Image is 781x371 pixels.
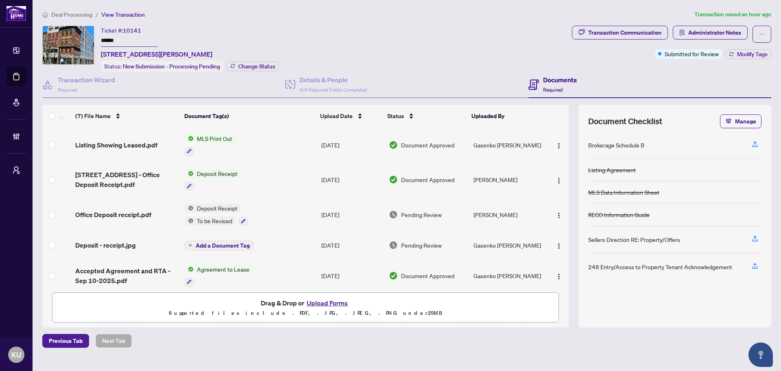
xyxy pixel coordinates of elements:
[688,26,741,39] span: Administrator Notes
[470,197,545,232] td: [PERSON_NAME]
[42,12,48,18] span: home
[185,204,248,226] button: Status IconDeposit ReceiptStatus IconTo be Revised
[401,271,454,280] span: Document Approved
[75,210,151,220] span: Office Deposit receipt.pdf
[96,334,132,348] button: Next Tab
[227,61,279,71] button: Change Status
[101,26,141,35] div: Ticket #:
[673,26,748,40] button: Administrator Notes
[384,105,468,127] th: Status
[51,11,92,18] span: Deal Processing
[194,216,236,225] span: To be Revised
[299,75,367,85] h4: Details & People
[57,308,554,318] p: Supported files include .PDF, .JPG, .JPEG, .PNG under 25 MB
[42,334,89,348] button: Previous Tab
[185,265,194,274] img: Status Icon
[194,204,241,213] span: Deposit Receipt
[588,235,680,244] div: Sellers Direction RE: Property/Offers
[318,162,386,198] td: [DATE]
[52,293,558,323] span: Drag & Drop orUpload FormsSupported files include .PDF, .JPG, .JPEG, .PNG under25MB
[470,162,545,198] td: [PERSON_NAME]
[543,75,577,85] h4: Documents
[196,243,250,248] span: Add a Document Tag
[43,26,94,64] img: IMG-X12329094_1.jpg
[317,105,384,127] th: Upload Date
[185,204,194,213] img: Status Icon
[725,49,771,59] button: Modify Tags
[401,140,454,149] span: Document Approved
[470,232,545,258] td: Gasenko [PERSON_NAME]
[185,216,194,225] img: Status Icon
[552,138,565,151] button: Logo
[572,26,668,40] button: Transaction Communication
[261,298,350,308] span: Drag & Drop or
[238,64,275,69] span: Change Status
[556,273,562,280] img: Logo
[318,258,386,293] td: [DATE]
[185,134,194,143] img: Status Icon
[556,178,562,184] img: Logo
[737,51,768,57] span: Modify Tags
[694,10,771,19] article: Transaction saved an hour ago
[72,105,181,127] th: (7) File Name
[320,112,353,121] span: Upload Date
[12,166,20,174] span: user-switch
[11,349,21,360] span: KU
[185,169,194,178] img: Status Icon
[588,165,636,174] div: Listing Agreement
[556,212,562,219] img: Logo
[735,115,756,128] span: Manage
[401,175,454,184] span: Document Approved
[387,112,404,121] span: Status
[401,241,442,250] span: Pending Review
[75,266,178,285] span: Accepted Agreement and RTA - Sep 10-2025.pdf
[588,188,659,197] div: MLS Data Information Sheet
[552,173,565,186] button: Logo
[101,11,145,18] span: View Transaction
[185,169,241,191] button: Status IconDeposit Receipt
[389,210,398,219] img: Document Status
[304,298,350,308] button: Upload Forms
[75,140,157,150] span: Listing Showing Leased.pdf
[588,140,644,149] div: Brokerage Schedule B
[75,240,136,250] span: Deposit - receipt.jpg
[665,49,719,58] span: Submitted for Review
[318,127,386,162] td: [DATE]
[389,271,398,280] img: Document Status
[101,61,223,72] div: Status:
[194,169,241,178] span: Deposit Receipt
[7,6,26,21] img: logo
[759,31,765,37] span: ellipsis
[181,105,317,127] th: Document Tag(s)
[101,49,212,59] span: [STREET_ADDRESS][PERSON_NAME]
[194,134,236,143] span: MLS Print Out
[188,243,192,247] span: plus
[58,75,115,85] h4: Transaction Wizard
[588,116,662,127] span: Document Checklist
[588,26,661,39] div: Transaction Communication
[543,87,563,93] span: Required
[470,258,545,293] td: Gasenko [PERSON_NAME]
[389,241,398,250] img: Document Status
[389,140,398,149] img: Document Status
[748,342,773,367] button: Open asap
[552,239,565,252] button: Logo
[470,127,545,162] td: Gasenko [PERSON_NAME]
[401,210,442,219] span: Pending Review
[588,210,650,219] div: RECO Information Guide
[556,143,562,149] img: Logo
[720,114,761,128] button: Manage
[588,262,732,271] div: 248 Entry/Access to Property Tenant Acknowledgement
[299,87,367,93] span: 4/4 Required Fields Completed
[75,112,111,121] span: (7) File Name
[556,243,562,249] img: Logo
[318,232,386,258] td: [DATE]
[679,30,685,35] span: solution
[552,208,565,221] button: Logo
[58,87,77,93] span: Required
[49,334,83,347] span: Previous Tab
[75,170,178,189] span: [STREET_ADDRESS] - Office Deposit Receipt.pdf
[185,241,253,250] button: Add a Document Tag
[185,265,253,287] button: Status IconAgreement to Lease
